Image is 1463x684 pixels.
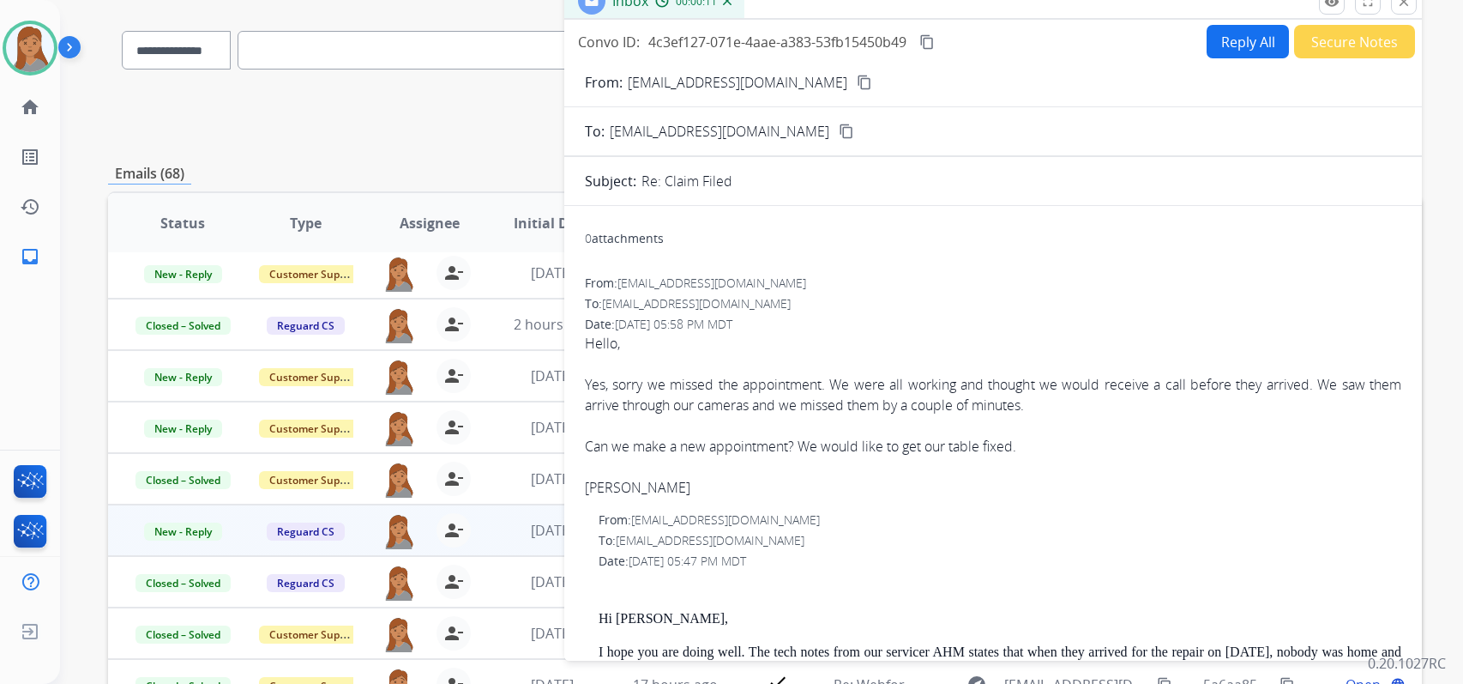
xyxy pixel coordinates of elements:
[628,72,847,93] p: [EMAIL_ADDRESS][DOMAIN_NAME]
[6,24,54,72] img: avatar
[617,275,806,291] span: [EMAIL_ADDRESS][DOMAIN_NAME]
[599,532,1401,549] div: To:
[267,574,345,592] span: Reguard CS
[20,246,40,267] mat-icon: inbox
[259,626,370,644] span: Customer Support
[531,418,574,437] span: [DATE]
[135,626,231,644] span: Closed – Solved
[585,436,1401,457] div: Can we make a new appointment? We would like to get our table fixed.
[599,611,1401,626] p: Hi [PERSON_NAME],
[144,420,222,438] span: New - Reply
[585,295,1401,312] div: To:
[1294,25,1415,58] button: Secure Notes
[20,197,40,217] mat-icon: history
[443,263,464,283] mat-icon: person_remove
[382,256,416,292] img: agent-avatar
[135,317,231,335] span: Closed – Solved
[443,520,464,541] mat-icon: person_remove
[585,230,592,246] span: 0
[599,645,1401,676] p: I hope you are doing well. The tech notes from our servicer AHM states that when they arrived for...
[585,333,1401,354] div: Hello,
[400,213,460,233] span: Assignee
[585,121,605,142] p: To:
[259,265,370,283] span: Customer Support
[267,523,345,541] span: Reguard CS
[585,477,1401,498] div: [PERSON_NAME]
[531,624,574,643] span: [DATE]
[144,368,222,386] span: New - Reply
[259,471,370,489] span: Customer Support
[259,420,370,438] span: Customer Support
[443,314,464,335] mat-icon: person_remove
[1207,25,1289,58] button: Reply All
[615,316,732,332] span: [DATE] 05:58 PM MDT
[599,511,1401,529] div: From:
[585,72,623,93] p: From:
[919,34,935,50] mat-icon: content_copy
[382,410,416,446] img: agent-avatar
[531,572,574,591] span: [DATE]
[382,513,416,549] img: agent-avatar
[443,417,464,438] mat-icon: person_remove
[648,33,906,51] span: 4c3ef127-071e-4aae-a383-53fb15450b49
[531,366,574,385] span: [DATE]
[531,521,574,540] span: [DATE]
[443,469,464,489] mat-icon: person_remove
[585,374,1401,415] div: Yes, sorry we missed the appointment. We were all working and thought we would receive a call bef...
[267,317,345,335] span: Reguard CS
[531,263,574,282] span: [DATE]
[259,368,370,386] span: Customer Support
[135,574,231,592] span: Closed – Solved
[514,315,591,334] span: 2 hours ago
[20,97,40,118] mat-icon: home
[1368,653,1446,674] p: 0.20.1027RC
[135,471,231,489] span: Closed – Solved
[382,359,416,395] img: agent-avatar
[839,124,854,139] mat-icon: content_copy
[290,213,322,233] span: Type
[641,171,732,191] p: Re: Claim Filed
[514,213,591,233] span: Initial Date
[602,295,791,312] span: [EMAIL_ADDRESS][DOMAIN_NAME]
[108,163,191,185] p: Emails (68)
[629,553,746,569] span: [DATE] 05:47 PM MDT
[599,553,1401,570] div: Date:
[382,307,416,343] img: agent-avatar
[382,616,416,652] img: agent-avatar
[144,523,222,541] span: New - Reply
[616,532,804,548] span: [EMAIL_ADDRESS][DOMAIN_NAME]
[160,213,205,233] span: Status
[610,121,829,142] span: [EMAIL_ADDRESS][DOMAIN_NAME]
[578,32,640,52] p: Convo ID:
[443,366,464,386] mat-icon: person_remove
[531,469,574,488] span: [DATE]
[585,316,1401,333] div: Date:
[631,511,820,528] span: [EMAIL_ADDRESS][DOMAIN_NAME]
[585,275,1401,292] div: From:
[857,75,872,90] mat-icon: content_copy
[144,265,222,283] span: New - Reply
[20,147,40,167] mat-icon: list_alt
[443,572,464,592] mat-icon: person_remove
[443,623,464,644] mat-icon: person_remove
[382,462,416,498] img: agent-avatar
[382,565,416,601] img: agent-avatar
[585,171,636,191] p: Subject:
[585,230,664,247] div: attachments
